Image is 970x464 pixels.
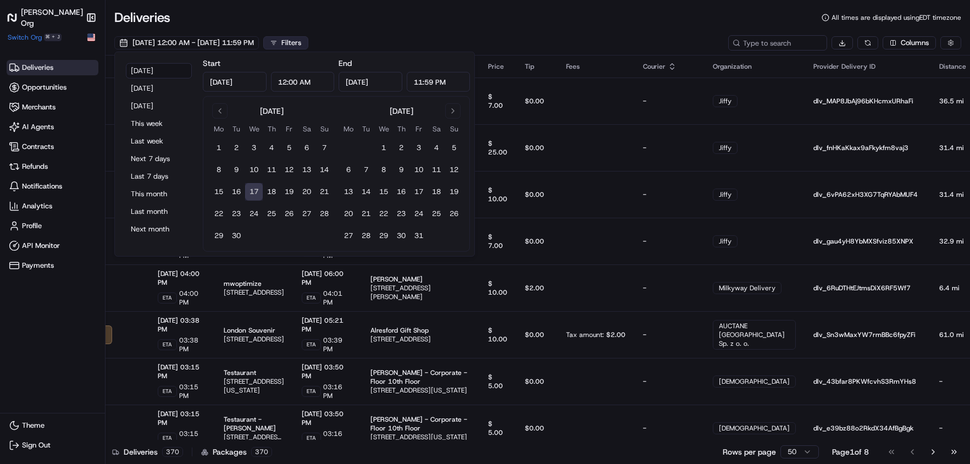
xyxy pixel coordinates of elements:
a: Deliveries [7,60,98,75]
button: 4 [263,139,280,157]
span: - [643,377,646,386]
span: Alresford Gift Shop [370,326,429,335]
a: Profile [7,218,98,234]
button: 10 [245,161,263,179]
button: Last month [126,204,192,219]
button: Go to next month [445,103,461,119]
th: Sunday [315,123,333,135]
a: Merchants [7,100,98,115]
span: Testaurant - [PERSON_NAME] [224,415,276,433]
button: 2 [392,139,410,157]
div: Price [488,62,507,71]
button: 14 [357,183,375,201]
th: Wednesday [245,123,263,135]
th: Saturday [428,123,445,135]
button: 2 [228,139,245,157]
span: [STREET_ADDRESS] [224,288,284,297]
span: $2.00 [606,330,625,339]
button: 5 [280,139,298,157]
button: [DATE] [126,81,192,96]
button: 17 [245,183,263,201]
span: [DATE] 03:50 PM [302,363,353,380]
span: 03:15 PM [179,429,206,447]
span: Contracts [22,142,54,152]
button: This week [126,116,192,131]
th: Sunday [445,123,463,135]
span: 03:15 PM [179,383,206,400]
h1: [PERSON_NAME] Org [21,7,83,29]
span: - [643,143,646,152]
h1: Deliveries [114,9,170,26]
div: Filters [281,38,301,48]
a: Notifications [7,179,98,194]
span: [DATE] 03:38 PM [158,316,206,334]
div: ETA [158,433,177,444]
button: 11 [428,161,445,179]
button: 4 [428,139,445,157]
span: dlv_fnHKaKkax9aFkykfm8vaj3 [813,143,908,152]
button: 19 [280,183,298,201]
input: Time [407,72,470,92]
span: - [643,97,646,106]
th: Thursday [263,123,280,135]
button: 6 [340,161,357,179]
div: Page 1 of 8 [832,446,869,457]
button: 1 [375,139,392,157]
button: 16 [228,183,245,201]
div: Milkyway Delivery [713,282,781,294]
input: Type to search [728,35,827,51]
div: ETA [158,386,177,397]
div: Tax amount : [566,330,625,339]
span: Refunds [22,162,48,172]
span: 03:16 PM [323,383,353,400]
span: [STREET_ADDRESS] [224,335,284,344]
span: - [939,377,943,386]
span: [PERSON_NAME] - Corporate - Floor 10th Floor [370,415,467,433]
div: Provider Delivery ID [813,62,922,71]
span: $0.00 [525,424,544,433]
span: dlv_MAP8JbAj96bKHcmxURhaFi [813,97,913,106]
span: $ 7.00 [488,233,503,250]
div: Tip [525,62,548,71]
button: 17 [410,183,428,201]
div: [DATE] [260,106,284,117]
button: 3 [245,139,263,157]
button: Theme [7,418,98,433]
input: Time [271,72,335,92]
span: 03:38 PM [179,336,206,353]
span: $0.00 [525,237,544,246]
button: 30 [228,227,245,245]
button: 26 [445,205,463,223]
span: Testaurant [224,368,256,377]
span: 6.4 mi [939,284,960,292]
span: Opportunities [22,82,66,92]
button: 15 [210,183,228,201]
button: Switch Org⌘+J [8,33,62,42]
span: $ 5.00 [488,373,503,390]
span: [STREET_ADDRESS][US_STATE] [370,433,467,441]
button: 12 [280,161,298,179]
button: Filters [263,36,308,49]
button: 23 [392,205,410,223]
span: - [939,424,943,433]
span: mwoptimize [224,279,262,288]
span: 31.4 mi [939,143,964,152]
button: 8 [375,161,392,179]
span: $0.00 [525,97,544,106]
span: [DATE] 03:15 PM [158,363,206,380]
div: ETA [158,292,177,303]
button: 29 [375,227,392,245]
button: 24 [245,205,263,223]
span: - [643,330,646,339]
th: Monday [210,123,228,135]
button: 15 [375,183,392,201]
th: Wednesday [375,123,392,135]
span: dlv_6vPA62xH3XG7TqRYAbMUF4 [813,190,918,199]
button: 11 [263,161,280,179]
span: - [643,190,646,199]
span: dlv_gau4yH8YbMXSfviz85XNPX [813,237,913,246]
th: Friday [410,123,428,135]
span: AI Agents [22,122,54,132]
div: Jiffy [713,95,738,107]
span: [DATE] 05:21 PM [302,316,353,334]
